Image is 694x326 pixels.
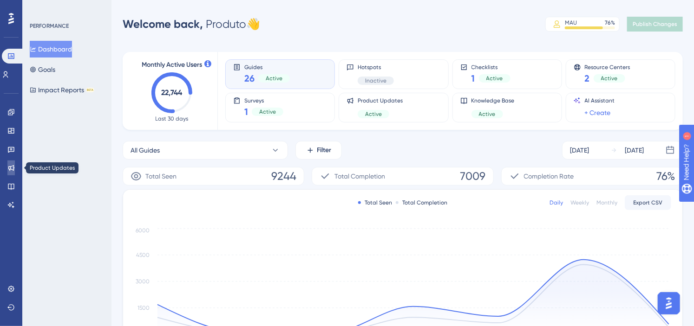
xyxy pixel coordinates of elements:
[596,199,617,206] div: Monthly
[585,97,615,104] span: AI Assistant
[266,75,282,82] span: Active
[471,97,515,104] span: Knowledge Base
[627,17,683,32] button: Publish Changes
[358,199,392,206] div: Total Seen
[570,199,589,206] div: Weekly
[471,64,511,70] span: Checklists
[358,64,394,71] span: Hotspots
[601,75,618,82] span: Active
[64,5,67,12] div: 1
[585,64,630,70] span: Resource Centers
[655,289,683,317] iframe: UserGuiding AI Assistant Launcher
[123,141,288,160] button: All Guides
[550,199,563,206] div: Daily
[479,110,496,118] span: Active
[30,61,55,78] button: Goals
[136,278,150,285] tspan: 3000
[244,97,283,103] span: Surveys
[30,22,69,30] div: PERFORMANCE
[142,59,202,70] span: Monthly Active Users
[656,169,675,184] span: 76%
[30,41,72,58] button: Dashboard
[486,75,503,82] span: Active
[137,305,150,311] tspan: 1500
[365,110,382,118] span: Active
[295,141,342,160] button: Filter
[565,19,577,26] div: MAU
[634,199,663,206] span: Export CSV
[396,199,447,206] div: Total Completion
[625,195,671,210] button: Export CSV
[244,64,290,70] span: Guides
[633,20,677,28] span: Publish Changes
[22,2,58,13] span: Need Help?
[625,145,644,156] div: [DATE]
[131,145,160,156] span: All Guides
[86,88,94,92] div: BETA
[30,82,94,98] button: Impact ReportsBETA
[145,171,177,182] span: Total Seen
[358,97,403,104] span: Product Updates
[605,19,615,26] div: 76 %
[460,169,486,184] span: 7009
[570,145,589,156] div: [DATE]
[244,105,248,118] span: 1
[317,145,332,156] span: Filter
[244,72,255,85] span: 26
[123,17,260,32] div: Produto 👋
[136,227,150,234] tspan: 6000
[123,17,203,31] span: Welcome back,
[334,171,385,182] span: Total Completion
[271,169,296,184] span: 9244
[365,77,386,84] span: Inactive
[259,108,276,115] span: Active
[471,72,475,85] span: 1
[585,72,590,85] span: 2
[136,252,150,258] tspan: 4500
[162,88,183,97] text: 22,744
[156,115,189,122] span: Last 30 days
[524,171,574,182] span: Completion Rate
[585,107,611,118] a: + Create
